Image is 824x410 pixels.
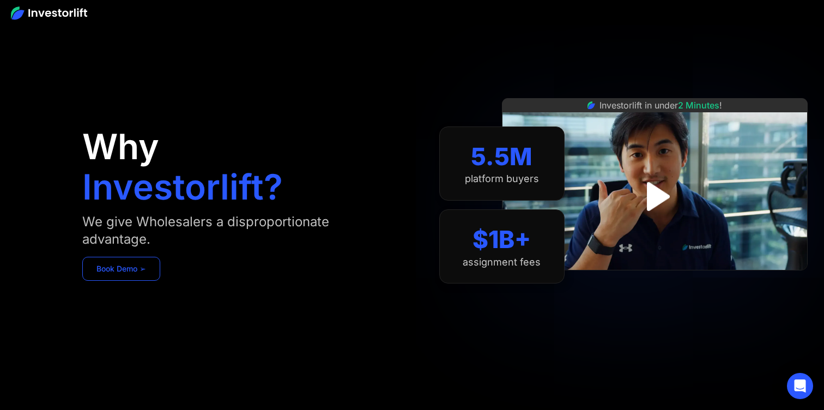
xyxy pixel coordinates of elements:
[678,100,719,111] span: 2 Minutes
[82,257,160,281] a: Book Demo ➢
[82,170,283,204] h1: Investorlift?
[463,256,541,268] div: assignment fees
[82,129,159,164] h1: Why
[82,213,379,248] div: We give Wholesalers a disproportionate advantage.
[471,142,532,171] div: 5.5M
[573,276,736,289] iframe: Customer reviews powered by Trustpilot
[599,99,722,112] div: Investorlift in under !
[631,172,679,221] a: open lightbox
[465,173,539,185] div: platform buyers
[472,225,531,254] div: $1B+
[787,373,813,399] div: Open Intercom Messenger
